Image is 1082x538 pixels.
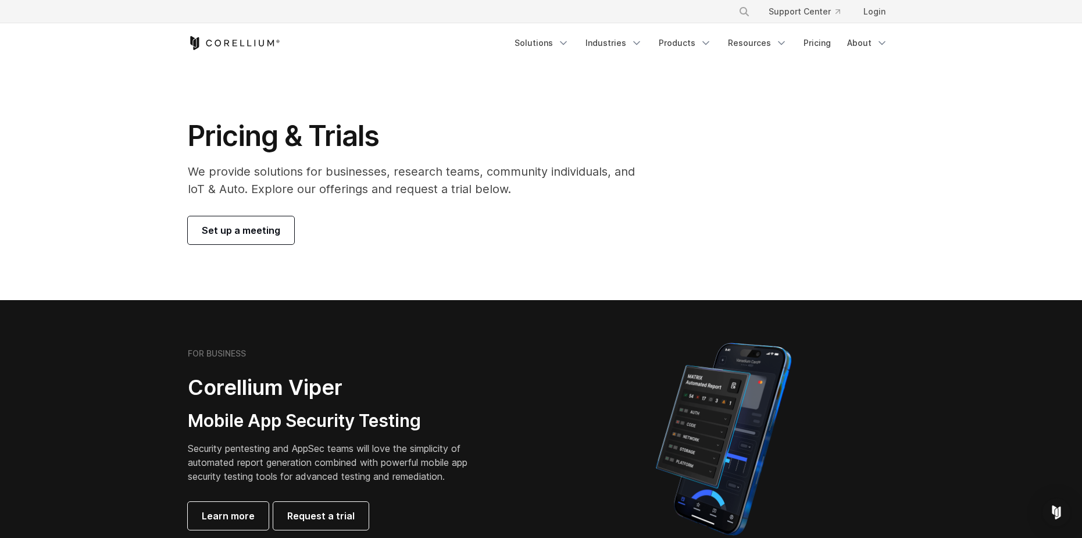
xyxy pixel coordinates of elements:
span: Set up a meeting [202,223,280,237]
a: Pricing [797,33,838,54]
a: Industries [579,33,649,54]
button: Search [734,1,755,22]
div: Navigation Menu [508,33,895,54]
a: Learn more [188,502,269,530]
a: Resources [721,33,794,54]
a: Corellium Home [188,36,280,50]
p: Security pentesting and AppSec teams will love the simplicity of automated report generation comb... [188,441,485,483]
a: Products [652,33,719,54]
span: Request a trial [287,509,355,523]
a: Login [854,1,895,22]
p: We provide solutions for businesses, research teams, community individuals, and IoT & Auto. Explo... [188,163,651,198]
h1: Pricing & Trials [188,119,651,154]
div: Navigation Menu [724,1,895,22]
span: Learn more [202,509,255,523]
h2: Corellium Viper [188,375,485,401]
h3: Mobile App Security Testing [188,410,485,432]
a: Support Center [759,1,849,22]
a: Solutions [508,33,576,54]
a: About [840,33,895,54]
a: Request a trial [273,502,369,530]
a: Set up a meeting [188,216,294,244]
h6: FOR BUSINESS [188,348,246,359]
div: Open Intercom Messenger [1042,498,1070,526]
